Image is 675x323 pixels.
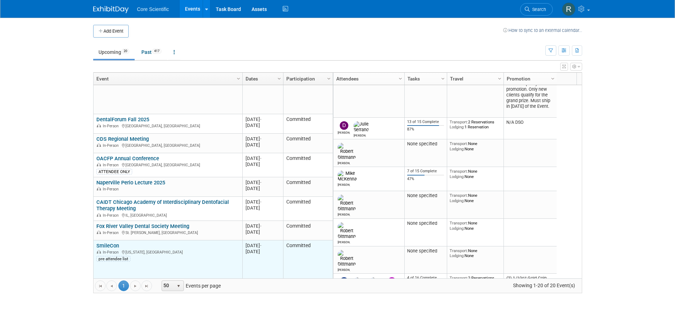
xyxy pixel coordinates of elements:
span: Column Settings [236,76,241,82]
a: Search [520,3,553,16]
a: Promotion [507,73,552,85]
span: - [260,243,261,248]
span: Column Settings [497,76,502,82]
div: [DATE] [246,249,280,255]
div: St. [PERSON_NAME], [GEOGRAPHIC_DATA] [96,229,239,235]
div: None specified [407,193,444,199]
img: Robert Dittmann [338,195,356,212]
div: IL, [GEOGRAPHIC_DATA] [96,212,239,218]
span: Column Settings [326,76,332,82]
a: Attendees [336,73,400,85]
img: Robert Dittmann [338,250,356,267]
a: Column Settings [396,73,404,83]
div: Mike McKenna [338,182,350,186]
td: N/A DSO [504,118,557,140]
a: Dates [246,73,279,85]
img: Abbigail Belshe [388,277,396,286]
img: Robert Dittmann [338,222,356,239]
div: Robert Dittmann [338,267,350,272]
div: [US_STATE], [GEOGRAPHIC_DATA] [96,249,239,255]
a: Column Settings [549,73,557,83]
span: Column Settings [276,76,282,82]
div: [DATE] [246,199,280,205]
a: Travel [450,73,499,85]
div: [DATE] [246,223,280,229]
a: Column Settings [496,73,504,83]
a: Event [96,73,238,85]
a: Go to the last page [141,280,152,291]
a: DentalForum Fall 2025 [96,116,149,123]
img: Rachel Wolff [562,2,575,16]
span: Lodging: [450,174,465,179]
img: James Belshe [354,277,367,294]
span: Go to the previous page [109,283,114,289]
div: [GEOGRAPHIC_DATA], [GEOGRAPHIC_DATA] [96,142,239,148]
div: [DATE] [246,161,280,167]
div: [DATE] [246,229,280,235]
div: [DATE] [246,122,280,128]
span: In-Person [103,163,121,167]
img: In-Person Event [97,213,101,217]
span: Column Settings [440,76,446,82]
div: None None [450,141,501,151]
span: - [260,136,261,141]
span: Showing 1-20 of 20 Event(s) [506,280,581,290]
span: Go to the last page [144,283,150,289]
a: Upcoming20 [93,45,135,59]
div: [DATE] [246,136,280,142]
td: Committed [283,114,333,134]
button: Add Event [93,25,129,38]
span: Transport: [450,275,468,280]
a: Column Settings [325,73,333,83]
img: Julie Serrano [354,121,369,133]
span: Lodging: [450,124,465,129]
span: In-Person [103,124,121,128]
a: Fox River Valley Dental Society Meeting [96,223,189,229]
span: In-Person [103,230,121,235]
span: In-Person [103,213,121,218]
span: Transport: [450,141,468,146]
img: Robert Dittmann [338,143,356,160]
img: Nik Koelblinger [340,277,348,286]
a: Go to the next page [130,280,141,291]
span: Lodging: [450,253,465,258]
div: Robert Dittmann [338,239,350,244]
span: Lodging: [450,146,465,151]
span: 20 [122,49,129,54]
img: In-Person Event [97,163,101,166]
div: 2 Reservations 1 Reservation [450,275,501,286]
span: Transport: [450,169,468,174]
div: pre attendee list [96,256,130,262]
div: None None [450,193,501,203]
div: 87% [407,127,444,132]
div: [GEOGRAPHIC_DATA], [GEOGRAPHIC_DATA] [96,123,239,129]
div: [DATE] [246,205,280,211]
a: Naperville Perio Lecture 2025 [96,179,165,186]
div: None specified [407,248,444,254]
a: SmileCon [96,243,119,249]
div: 7 of 15 Complete [407,169,444,174]
div: None None [450,248,501,258]
img: Dan Boro [340,121,348,130]
span: Transport: [450,221,468,225]
span: Go to the next page [133,283,138,289]
span: - [260,117,261,122]
div: [DATE] [246,243,280,249]
div: [DATE] [246,179,280,185]
div: [DATE] [246,142,280,148]
div: Dan Boro [338,130,350,134]
div: 13 of 15 Complete [407,119,444,124]
div: None None [450,169,501,179]
span: Transport: [450,193,468,198]
div: ATTENDEE ONLY [96,169,132,174]
div: Julie Serrano [354,133,366,137]
a: Go to the previous page [106,280,117,291]
span: In-Person [103,143,121,148]
div: None specified [407,141,444,147]
img: ExhibitDay [93,6,129,13]
a: Column Settings [439,73,447,83]
div: Robert Dittmann [338,160,350,165]
a: Participation [286,73,328,85]
a: Column Settings [235,73,242,83]
span: - [260,199,261,205]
